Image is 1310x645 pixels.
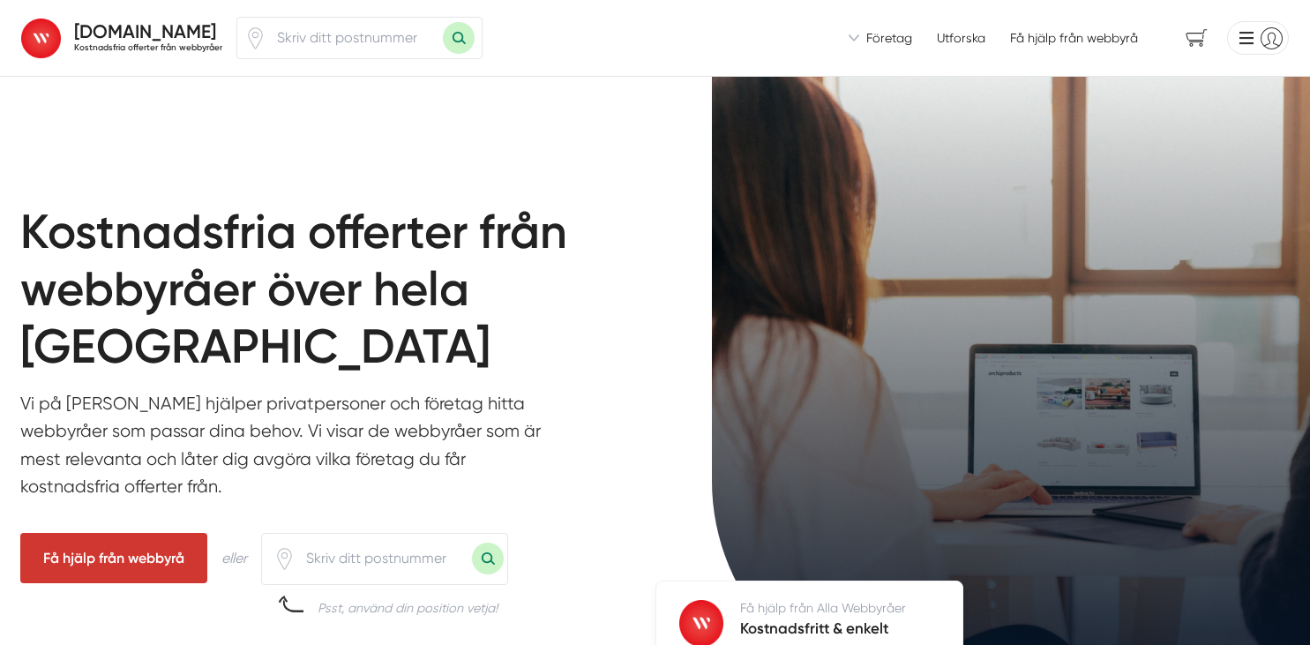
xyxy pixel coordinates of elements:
span: navigation-cart [1173,23,1220,54]
strong: [DOMAIN_NAME] [74,20,216,42]
button: Sök med postnummer [472,543,504,574]
input: Skriv ditt postnummer [296,538,472,579]
span: Få hjälp från Alla Webbyråer [740,601,906,615]
a: Utforska [937,29,985,47]
svg: Pin / Karta [244,27,266,49]
svg: Pin / Karta [273,548,296,570]
button: Sök med postnummer [443,22,475,54]
h1: Kostnadsfria offerter från webbyråer över hela [GEOGRAPHIC_DATA] [20,204,613,389]
span: Klicka för att använda din position. [273,548,296,570]
span: Företag [866,29,912,47]
h5: Kostnadsfritt & enkelt [740,617,906,644]
img: Alla Webbyråer [21,19,61,58]
h2: Kostnadsfria offerter från webbyråer [74,41,222,53]
a: Alla Webbyråer [DOMAIN_NAME] Kostnadsfria offerter från webbyråer [21,14,222,62]
span: Få hjälp från webbyrå [1010,29,1138,47]
span: Få hjälp från webbyrå [20,533,207,583]
input: Skriv ditt postnummer [266,18,443,58]
span: Klicka för att använda din position. [244,27,266,49]
p: Vi på [PERSON_NAME] hjälper privatpersoner och företag hitta webbyråer som passar dina behov. Vi ... [20,390,554,510]
div: Psst, använd din position vetja! [318,599,498,617]
div: eller [221,547,247,569]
